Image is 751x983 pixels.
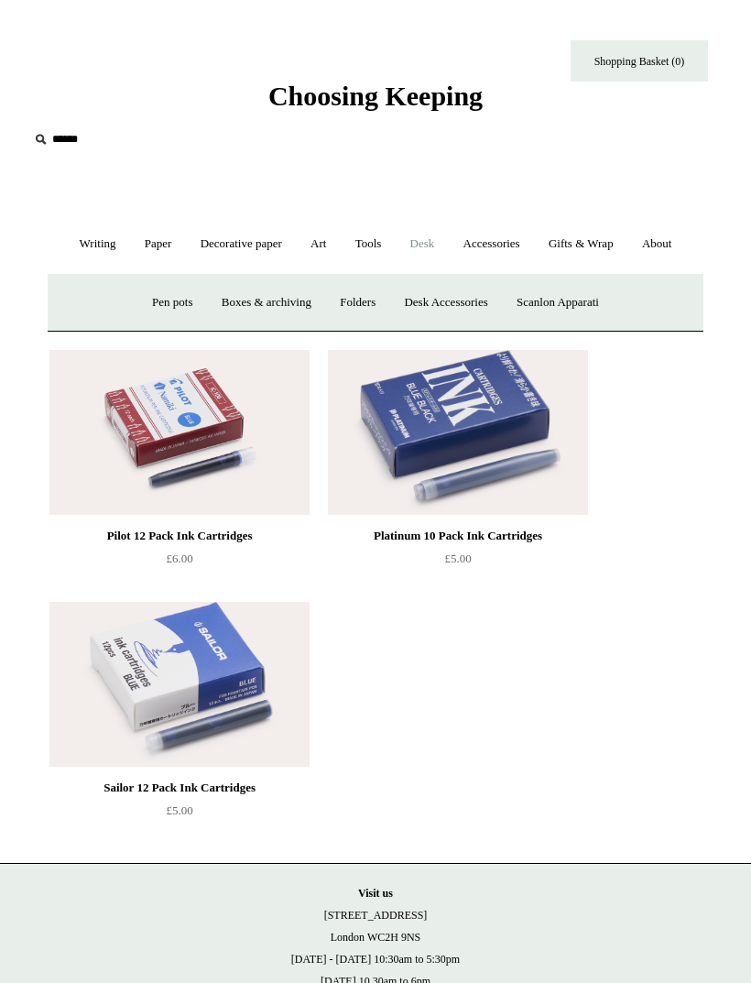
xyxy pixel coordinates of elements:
[166,803,192,817] span: £5.00
[49,602,310,767] img: Sailor 12 Pack Ink Cartridges
[139,279,205,327] a: Pen pots
[391,279,500,327] a: Desk Accessories
[54,525,305,547] div: Pilot 12 Pack Ink Cartridges
[444,552,471,565] span: £5.00
[67,220,129,268] a: Writing
[328,350,588,515] a: Platinum 10 Pack Ink Cartridges Platinum 10 Pack Ink Cartridges
[327,279,388,327] a: Folders
[209,279,324,327] a: Boxes & archiving
[268,81,483,111] span: Choosing Keeping
[49,350,310,515] a: Pilot 12 Pack Ink Cartridges Pilot 12 Pack Ink Cartridges
[166,552,192,565] span: £6.00
[54,777,305,799] div: Sailor 12 Pack Ink Cartridges
[49,525,310,600] a: Pilot 12 Pack Ink Cartridges £6.00
[328,350,588,515] img: Platinum 10 Pack Ink Cartridges
[188,220,295,268] a: Decorative paper
[451,220,533,268] a: Accessories
[397,220,448,268] a: Desk
[571,40,708,82] a: Shopping Basket (0)
[49,777,310,852] a: Sailor 12 Pack Ink Cartridges £5.00
[343,220,395,268] a: Tools
[358,887,393,900] strong: Visit us
[49,602,310,767] a: Sailor 12 Pack Ink Cartridges Sailor 12 Pack Ink Cartridges
[332,525,583,547] div: Platinum 10 Pack Ink Cartridges
[536,220,626,268] a: Gifts & Wrap
[49,350,310,515] img: Pilot 12 Pack Ink Cartridges
[504,279,612,327] a: Scanlon Apparati
[328,525,588,600] a: Platinum 10 Pack Ink Cartridges £5.00
[132,220,185,268] a: Paper
[629,220,685,268] a: About
[298,220,339,268] a: Art
[268,95,483,108] a: Choosing Keeping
